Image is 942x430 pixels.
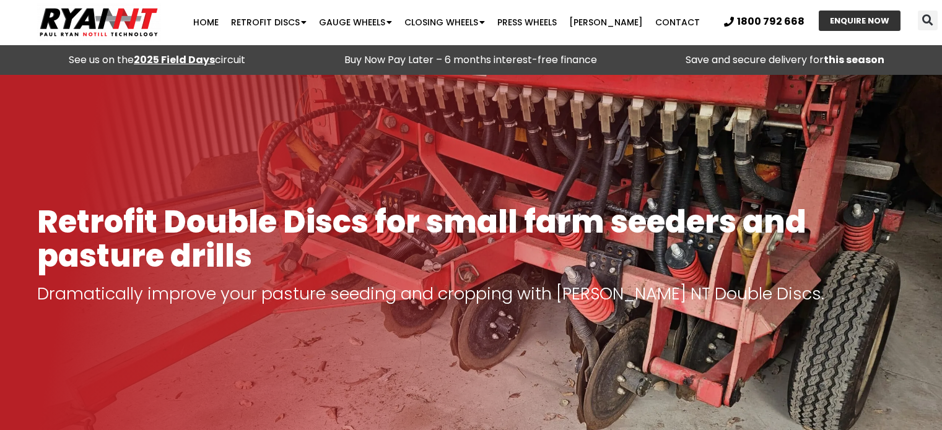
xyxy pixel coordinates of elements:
a: Closing Wheels [398,10,491,35]
a: Press Wheels [491,10,563,35]
span: 1800 792 668 [737,17,805,27]
span: ENQUIRE NOW [830,17,889,25]
nav: Menu [183,10,710,35]
img: Ryan NT logo [37,3,161,41]
div: Search [918,11,938,30]
a: 2025 Field Days [134,53,215,67]
p: Dramatically improve your pasture seeding and cropping with [PERSON_NAME] NT Double Discs. [37,285,905,303]
a: [PERSON_NAME] [563,10,649,35]
a: 1800 792 668 [724,17,805,27]
a: Contact [649,10,706,35]
a: Retrofit Discs [225,10,313,35]
strong: this season [824,53,884,67]
div: See us on the circuit [6,51,308,69]
a: Home [187,10,225,35]
a: ENQUIRE NOW [819,11,901,31]
a: Gauge Wheels [313,10,398,35]
h1: Retrofit Double Discs for small farm seeders and pasture drills [37,205,905,273]
p: Buy Now Pay Later – 6 months interest-free finance [320,51,622,69]
p: Save and secure delivery for [634,51,936,69]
